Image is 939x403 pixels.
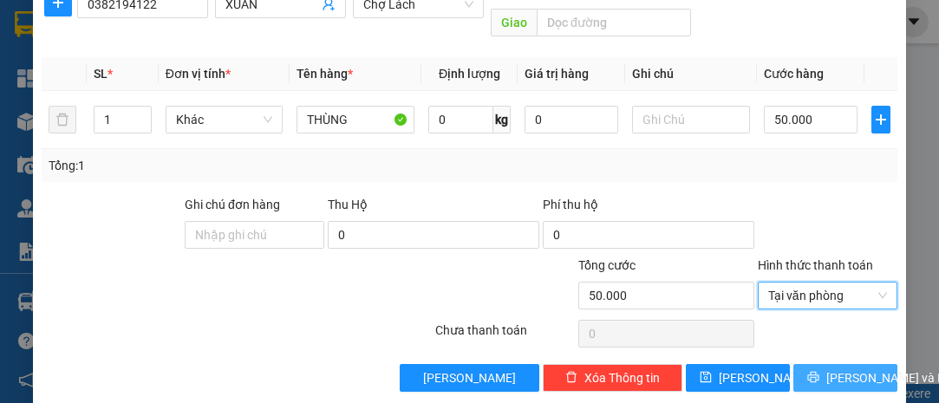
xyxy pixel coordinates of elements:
span: Thu Hộ [328,198,368,211]
span: Đơn vị tính [166,67,231,81]
div: Phí thu hộ [543,195,754,221]
span: plus [872,113,890,127]
div: Tổng: 1 [49,156,364,175]
span: [PERSON_NAME] [423,368,516,387]
span: Khác [176,107,273,133]
input: Ghi chú đơn hàng [185,221,324,249]
button: deleteXóa Thông tin [543,364,682,392]
th: Ghi chú [625,57,757,91]
input: VD: Bàn, Ghế [297,106,414,133]
span: Tên hàng [297,67,353,81]
label: Hình thức thanh toán [758,258,873,272]
input: 0 [525,106,618,133]
span: Xóa Thông tin [584,368,660,387]
span: Định lượng [439,67,500,81]
input: Ghi Chú [632,106,750,133]
span: Cước hàng [764,67,824,81]
span: Tại văn phòng [768,283,887,309]
span: Giá trị hàng [525,67,589,81]
span: Giao [491,9,537,36]
input: Dọc đường [537,9,690,36]
button: save[PERSON_NAME] [686,364,790,392]
span: [PERSON_NAME] [719,368,812,387]
span: delete [565,371,577,385]
button: [PERSON_NAME] [400,364,539,392]
span: SL [94,67,108,81]
button: delete [49,106,76,133]
div: Chưa thanh toán [434,321,577,351]
span: kg [493,106,511,133]
label: Ghi chú đơn hàng [185,198,280,211]
button: plus [871,106,890,133]
span: save [700,371,712,385]
span: printer [807,371,819,385]
span: Tổng cước [578,258,636,272]
button: printer[PERSON_NAME] và In [793,364,897,392]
